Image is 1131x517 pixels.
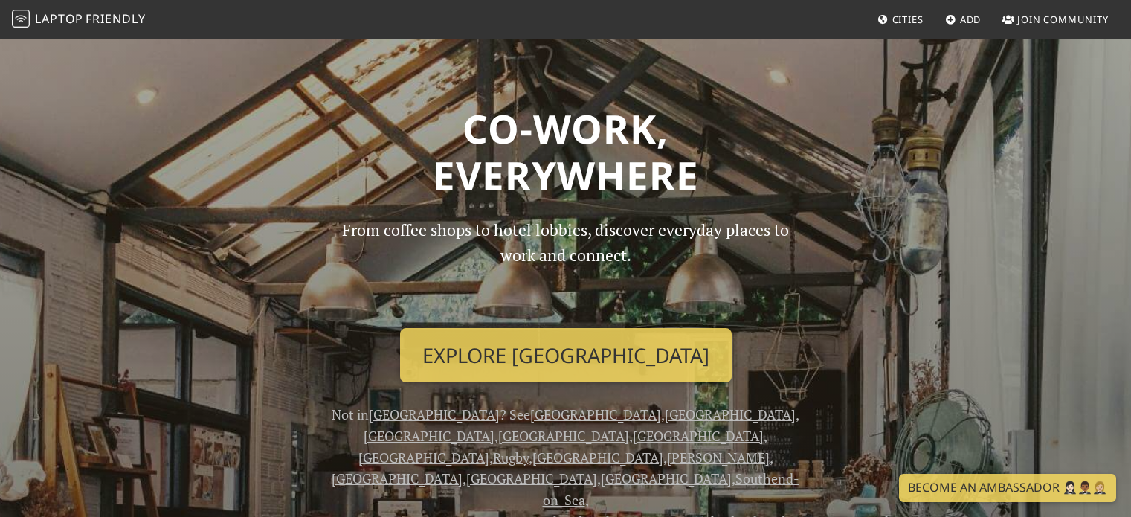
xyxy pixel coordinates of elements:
span: Join Community [1017,13,1109,26]
a: Become an Ambassador 🤵🏻‍♀️🤵🏾‍♂️🤵🏼‍♀️ [899,474,1116,502]
a: Cities [871,6,929,33]
a: [GEOGRAPHIC_DATA] [332,469,463,487]
span: Friendly [86,10,145,27]
a: Explore [GEOGRAPHIC_DATA] [400,328,732,383]
a: Rugby [493,449,529,466]
a: [GEOGRAPHIC_DATA] [665,405,796,423]
a: [GEOGRAPHIC_DATA] [633,427,764,445]
a: [GEOGRAPHIC_DATA] [358,449,489,466]
a: LaptopFriendly LaptopFriendly [12,7,146,33]
a: [GEOGRAPHIC_DATA] [498,427,629,445]
a: [GEOGRAPHIC_DATA] [601,469,732,487]
img: LaptopFriendly [12,10,30,28]
p: From coffee shops to hotel lobbies, discover everyday places to work and connect. [329,217,802,316]
h1: Co-work, Everywhere [84,105,1048,199]
a: Add [939,6,987,33]
a: [GEOGRAPHIC_DATA] [369,405,500,423]
a: [PERSON_NAME] [667,449,770,466]
a: [GEOGRAPHIC_DATA] [532,449,663,466]
a: [GEOGRAPHIC_DATA] [364,427,494,445]
a: [GEOGRAPHIC_DATA] [530,405,661,423]
a: [GEOGRAPHIC_DATA] [466,469,597,487]
a: Join Community [996,6,1115,33]
span: Laptop [35,10,83,27]
span: Add [960,13,982,26]
span: Cities [892,13,924,26]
